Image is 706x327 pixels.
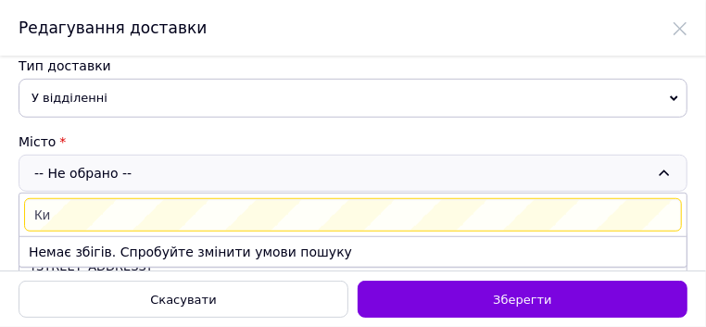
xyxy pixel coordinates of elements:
[150,293,216,307] span: Скасувати
[19,132,687,151] div: Місто
[19,155,687,192] div: -- Не обрано --
[19,236,687,267] p: Немає збігів. Спробуйте змінити умови пошуку
[493,293,551,307] span: Зберегти
[24,198,682,232] input: Знайти
[19,19,207,37] span: Редагування доставки
[19,79,687,118] span: У відділенні
[19,58,111,73] span: Тип доставки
